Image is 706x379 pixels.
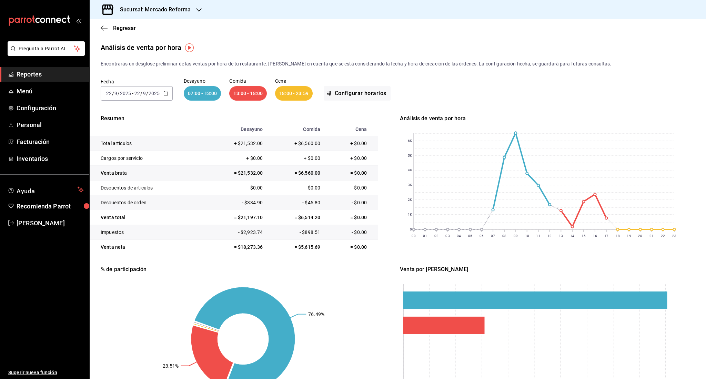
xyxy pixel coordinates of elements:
[5,50,85,57] a: Pregunta a Parrot AI
[204,166,266,181] td: = $21,532.00
[112,91,114,96] span: /
[90,136,204,151] td: Total artículos
[582,234,586,238] text: 15
[324,210,378,225] td: = $0.00
[106,91,112,96] input: --
[548,234,552,238] text: 12
[204,151,266,166] td: + $0.00
[593,234,597,238] text: 16
[17,154,84,163] span: Inventarios
[502,234,506,238] text: 08
[638,234,643,238] text: 20
[616,234,620,238] text: 18
[514,234,518,238] text: 09
[17,120,84,130] span: Personal
[559,234,563,238] text: 13
[114,91,118,96] input: --
[266,195,324,210] td: - $45.80
[324,195,378,210] td: - $0.00
[650,234,654,238] text: 21
[90,210,204,225] td: Venta total
[8,369,84,376] span: Sugerir nueva función
[423,234,427,238] text: 01
[17,218,84,228] span: [PERSON_NAME]
[412,234,416,238] text: 00
[324,240,378,255] td: = $0.00
[101,25,136,31] button: Regresar
[408,213,412,217] text: 1K
[324,136,378,151] td: + $0.00
[410,228,412,232] text: 0
[204,240,266,255] td: = $18,273.36
[324,181,378,195] td: - $0.00
[324,151,378,166] td: + $0.00
[184,79,221,83] p: Desayuno
[468,234,472,238] text: 05
[266,166,324,181] td: = $6,560.00
[457,234,461,238] text: 04
[140,91,142,96] span: /
[408,183,412,187] text: 3K
[146,91,148,96] span: /
[90,114,378,123] p: Resumen
[113,25,136,31] span: Regresar
[324,166,378,181] td: = $0.00
[661,234,665,238] text: 22
[491,234,495,238] text: 07
[163,363,179,369] text: 23.51%
[184,86,221,101] div: 07:00 - 13:00
[101,265,389,274] div: % de participación
[266,240,324,255] td: = $5,615.69
[604,234,608,238] text: 17
[266,123,324,136] th: Comida
[672,234,676,238] text: 23
[120,91,131,96] input: ----
[17,70,84,79] span: Reportes
[480,234,484,238] text: 06
[204,123,266,136] th: Desayuno
[19,45,74,52] span: Pregunta a Parrot AI
[90,240,204,255] td: Venta neta
[324,123,378,136] th: Cena
[324,225,378,240] td: - $0.00
[114,6,191,14] h3: Sucursal: Mercado Reforma
[266,151,324,166] td: + $0.00
[90,181,204,195] td: Descuentos de artículos
[17,86,84,96] span: Menú
[90,166,204,181] td: Venta bruta
[101,42,181,53] div: Análisis de venta por hora
[408,168,412,172] text: 4K
[17,103,84,113] span: Configuración
[132,91,133,96] span: -
[525,234,529,238] text: 10
[324,86,391,101] button: Configurar horarios
[229,86,267,101] div: 13:00 - 18:00
[101,79,173,84] label: Fecha
[17,137,84,146] span: Facturación
[627,234,631,238] text: 19
[536,234,541,238] text: 11
[266,225,324,240] td: - $898.51
[408,139,412,143] text: 6K
[101,60,695,68] p: Encontrarás un desglose preliminar de las ventas por hora de tu restaurante. [PERSON_NAME] en cue...
[309,311,325,317] text: 76.49%
[204,136,266,151] td: + $21,532.00
[118,91,120,96] span: /
[90,151,204,166] td: Cargos por servicio
[134,91,140,96] input: --
[204,225,266,240] td: - $2,923.74
[266,136,324,151] td: + $6,560.00
[90,195,204,210] td: Descuentos de orden
[408,198,412,202] text: 2K
[275,79,313,83] p: Cena
[266,210,324,225] td: = $6,514.20
[90,225,204,240] td: Impuestos
[204,210,266,225] td: = $21,197.10
[204,195,266,210] td: - $334.90
[185,43,194,52] img: Tooltip marker
[570,234,574,238] text: 14
[148,91,160,96] input: ----
[275,86,313,101] div: 18:00 - 23:59
[446,234,450,238] text: 03
[400,114,688,123] div: Análisis de venta por hora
